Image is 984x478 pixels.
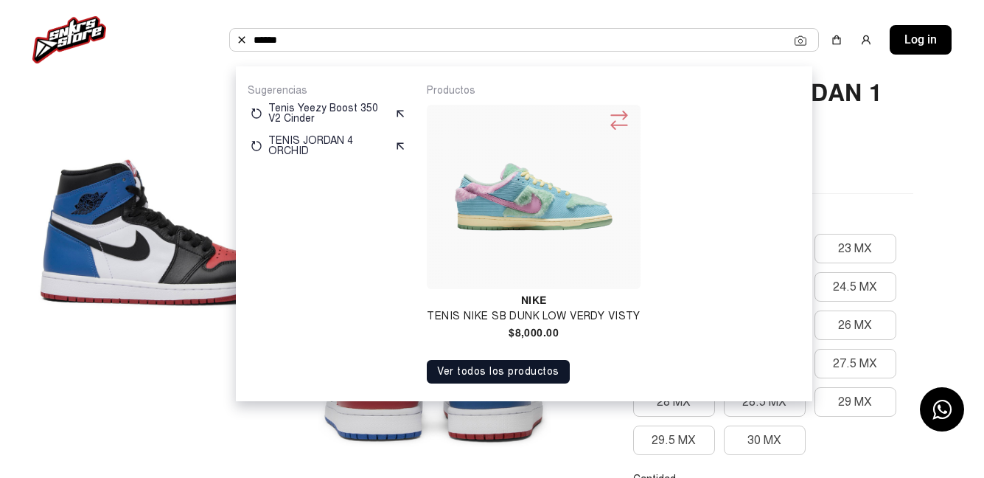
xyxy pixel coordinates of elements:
[433,111,634,283] img: TENIS NIKE SB DUNK LOW VERDY VISTY
[814,387,896,417] button: 29 MX
[814,272,896,302] button: 24.5 MX
[427,328,640,338] h4: $8,000.00
[251,108,262,119] img: restart.svg
[633,387,715,417] button: 28 MX
[814,234,896,263] button: 23 MX
[427,311,640,322] h4: TENIS NIKE SB DUNK LOW VERDY VISTY
[394,140,406,152] img: suggest.svg
[248,84,409,97] p: Sugerencias
[724,387,806,417] button: 28.5 MX
[427,84,800,97] p: Productos
[724,426,806,455] button: 30 MX
[814,349,896,378] button: 27.5 MX
[814,311,896,340] button: 26 MX
[427,295,640,305] h4: Nike
[251,140,262,152] img: restart.svg
[860,34,872,46] img: user
[236,34,248,46] img: Buscar
[831,34,842,46] img: shopping
[32,16,106,63] img: logo
[904,31,937,49] span: Log in
[268,103,388,124] p: Tenis Yeezy Boost 350 V2 Cinder
[633,426,715,455] button: 29.5 MX
[795,35,806,46] img: Cámara
[427,360,570,384] button: Ver todos los productos
[394,108,406,119] img: suggest.svg
[268,136,388,156] p: TENIS JORDAN 4 ORCHID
